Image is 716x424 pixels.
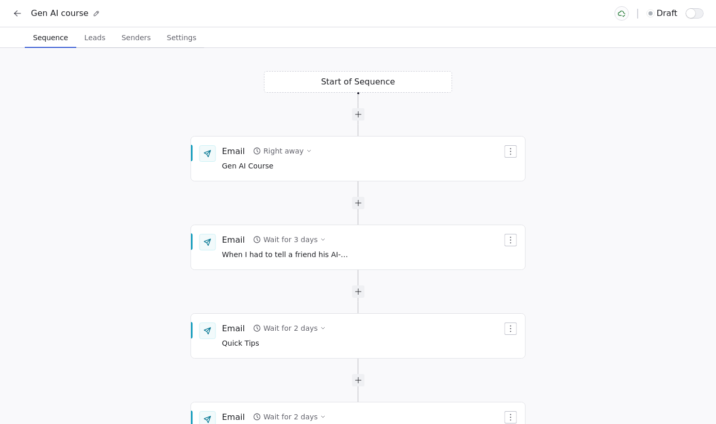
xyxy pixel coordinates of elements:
[191,225,526,270] div: EmailWait for 3 daysWhen I had to tell a friend his AI-generated content was completely wrong
[80,30,110,45] span: Leads
[222,338,326,349] span: Quick Tips
[249,321,330,335] button: Wait for 2 days
[263,323,318,333] div: Wait for 2 days
[191,136,526,181] div: EmailRight awayGen AI Course
[222,145,245,157] div: Email
[222,161,312,172] span: Gen AI Course
[191,313,526,359] div: EmailWait for 2 daysQuick Tips
[163,30,201,45] span: Settings
[31,7,89,20] span: Gen AI course
[222,411,245,422] div: Email
[29,30,72,45] span: Sequence
[222,249,351,261] span: When I had to tell a friend his AI-generated content was completely wrong
[249,410,330,424] button: Wait for 2 days
[263,412,318,422] div: Wait for 2 days
[249,144,316,158] button: Right away
[222,234,245,245] div: Email
[249,232,330,247] button: Wait for 3 days
[263,146,304,156] div: Right away
[118,30,155,45] span: Senders
[264,71,452,93] div: Start of Sequence
[263,234,318,245] div: Wait for 3 days
[657,7,677,20] span: draft
[222,323,245,334] div: Email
